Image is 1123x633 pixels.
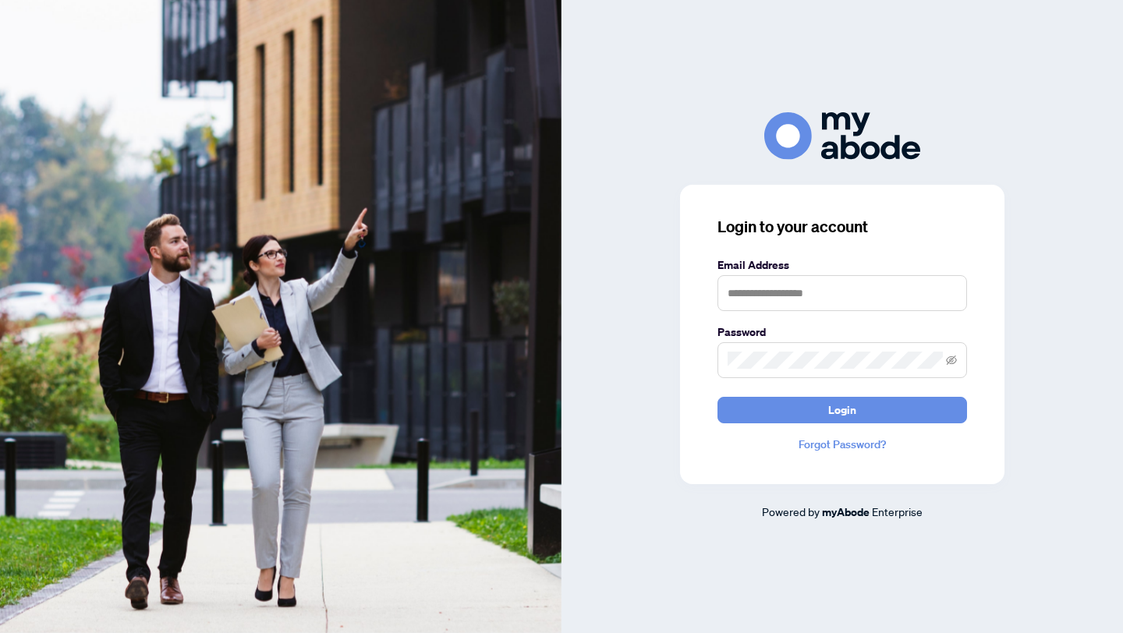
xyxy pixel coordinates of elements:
a: myAbode [822,504,870,521]
button: Login [717,397,967,423]
label: Password [717,324,967,341]
a: Forgot Password? [717,436,967,453]
h3: Login to your account [717,216,967,238]
span: Enterprise [872,504,923,518]
img: ma-logo [764,112,920,160]
span: eye-invisible [946,355,957,366]
span: Login [828,398,856,423]
span: Powered by [762,504,820,518]
label: Email Address [717,256,967,274]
